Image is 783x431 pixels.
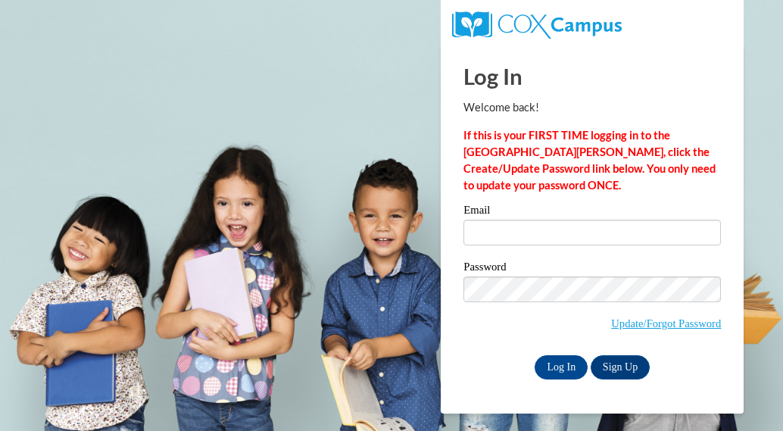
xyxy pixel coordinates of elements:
p: Welcome back! [463,99,721,116]
a: Sign Up [591,355,650,379]
label: Email [463,205,721,220]
a: Update/Forgot Password [611,317,721,329]
input: Log In [535,355,588,379]
strong: If this is your FIRST TIME logging in to the [GEOGRAPHIC_DATA][PERSON_NAME], click the Create/Upd... [463,129,716,192]
label: Password [463,261,721,276]
h1: Log In [463,61,721,92]
a: COX Campus [452,17,621,30]
img: COX Campus [452,11,621,39]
